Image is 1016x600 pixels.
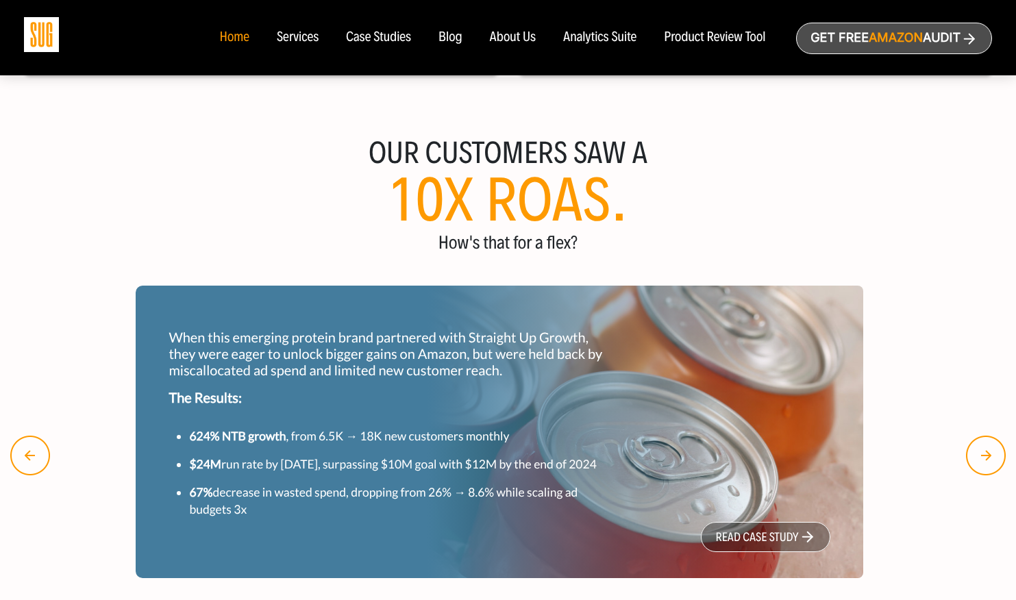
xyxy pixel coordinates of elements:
[438,30,462,45] a: Blog
[169,329,603,379] p: When this emerging protein brand partnered with Straight Up Growth, they were eager to unlock big...
[701,522,830,552] a: read case study
[438,232,578,253] span: How's that for a flex?
[664,30,765,45] a: Product Review Tool
[277,30,319,45] a: Services
[189,429,286,443] strong: 624% NTB growth
[189,485,212,499] strong: 67%
[966,436,1006,475] img: right
[24,17,59,52] img: Sug
[10,436,50,475] img: Left
[796,23,992,54] a: Get freeAmazonAudit
[189,457,596,471] small: run rate by [DATE], surpassing $10M goal with $12M by the end of 2024
[346,30,411,45] a: Case Studies
[189,457,221,471] strong: $24M
[189,485,578,516] small: decrease in wasted spend, dropping from 26% → 8.6% while scaling ad budgets 3x
[490,30,536,45] a: About Us
[563,30,636,45] a: Analytics Suite
[169,390,242,406] strong: The Results:
[869,31,923,45] span: Amazon
[189,429,509,443] small: , from 6.5K → 18K new customers monthly
[219,30,249,45] a: Home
